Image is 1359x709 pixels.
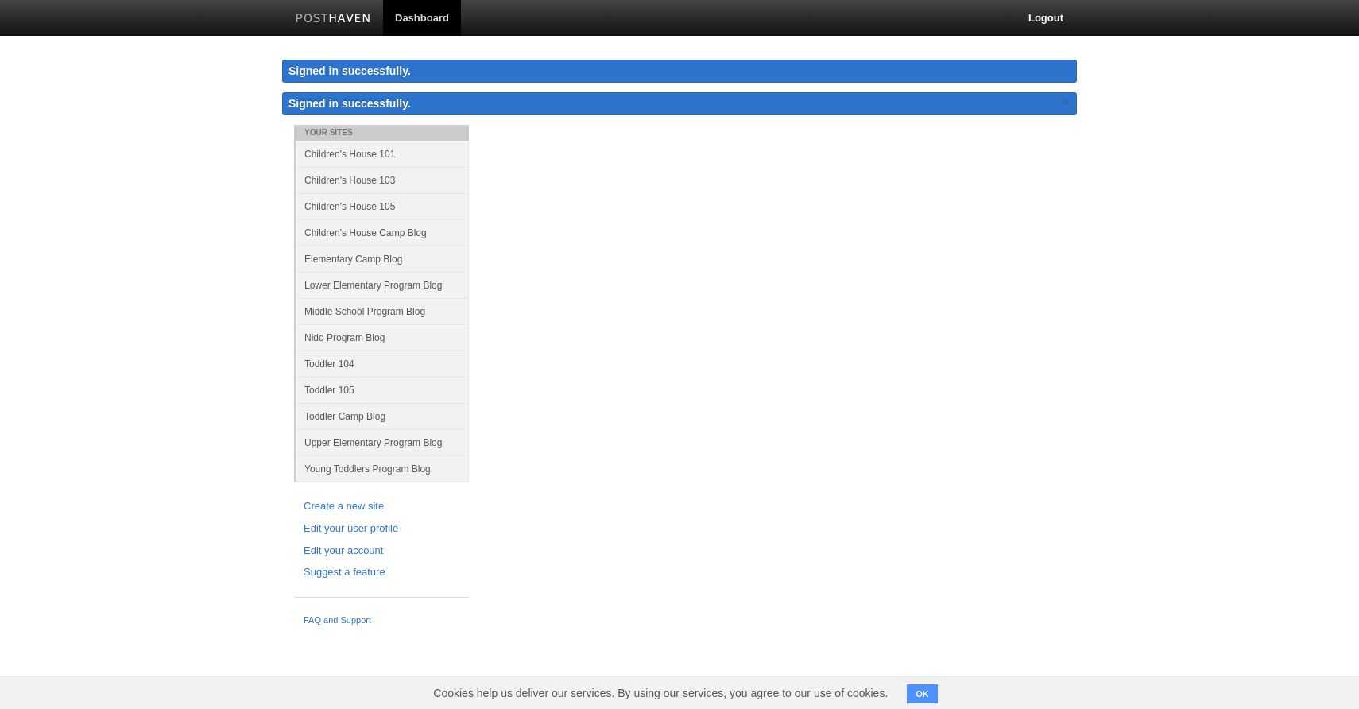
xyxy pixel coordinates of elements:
a: Nido Program Blog [296,324,469,351]
a: Children's House 105 [296,193,469,219]
div: Signed in successfully. [282,60,1077,83]
a: Toddler Camp Blog [296,403,469,429]
a: Lower Elementary Program Blog [296,272,469,298]
a: Young Toddlers Program Blog [296,455,469,482]
a: Children's House Camp Blog [296,219,469,246]
a: Children's House 103 [296,167,469,193]
button: OK [907,684,938,703]
a: Suggest a feature [304,564,459,581]
a: Edit your user profile [304,521,459,537]
a: Middle School Program Blog [296,298,469,324]
span: Signed in successfully. [288,97,411,110]
img: Posthaven-bar [296,14,371,25]
a: Upper Elementary Program Blog [296,429,469,455]
a: FAQ and Support [304,614,459,628]
span: Cookies help us deliver our services. By using our services, you agree to our use of cookies. [417,677,904,709]
a: Toddler 104 [296,351,469,377]
a: Edit your account [304,543,459,560]
a: Toddler 105 [296,377,469,403]
a: Elementary Camp Blog [296,246,469,272]
a: × [1059,92,1073,112]
a: Create a new site [304,498,459,515]
li: Your Sites [294,125,469,141]
a: Children's House 101 [296,141,469,167]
